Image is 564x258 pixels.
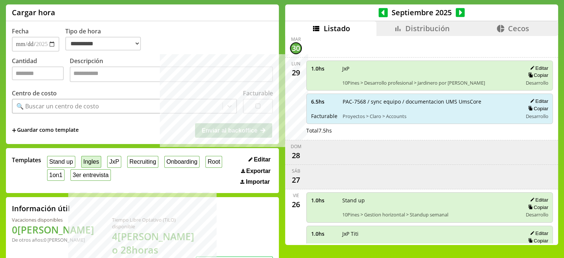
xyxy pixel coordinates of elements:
[292,168,300,174] div: sáb
[12,203,70,213] h2: Información útil
[127,156,158,167] button: Recruiting
[508,23,529,33] span: Cecos
[342,79,517,86] span: 10Pines > Desarrollo profesional > Jardinero por [PERSON_NAME]
[526,72,548,78] button: Copiar
[526,204,548,210] button: Copiar
[311,197,337,204] span: 1.0 hs
[291,36,301,42] div: mar
[12,216,94,223] div: Vacaciones disponibles
[290,174,302,186] div: 27
[12,27,29,35] label: Fecha
[342,230,517,237] span: JxP Titi
[311,230,337,237] span: 1.0 hs
[65,27,147,52] label: Tipo de hora
[311,112,337,120] span: Facturable
[525,79,548,86] span: Desarrollo
[388,7,456,17] span: Septiembre 2025
[343,113,517,120] span: Proyectos > Claro > Accounts
[70,169,111,181] button: 3er entrevista
[12,223,94,236] h1: 0 [PERSON_NAME]
[47,156,75,167] button: Stand up
[107,156,121,167] button: JxP
[525,211,548,218] span: Desarrollo
[246,156,273,163] button: Editar
[12,236,94,243] div: De otros años: 0 [PERSON_NAME]
[164,156,199,167] button: Onboarding
[12,89,57,97] label: Centro de costo
[112,230,196,257] h1: 4 [PERSON_NAME] o 28 horas
[285,36,558,244] div: scrollable content
[81,156,101,167] button: Ingles
[528,197,548,203] button: Editar
[528,230,548,236] button: Editar
[290,67,302,79] div: 29
[70,57,273,84] label: Descripción
[243,89,273,97] label: Facturable
[65,37,141,50] select: Tipo de hora
[342,197,517,204] span: Stand up
[291,143,301,150] div: dom
[525,113,548,120] span: Desarrollo
[12,126,16,134] span: +
[112,216,196,230] div: Tiempo Libre Optativo (TiLO) disponible
[291,61,300,67] div: lun
[526,238,548,244] button: Copiar
[323,23,350,33] span: Listado
[290,42,302,54] div: 30
[311,65,337,72] span: 1.0 hs
[254,156,270,163] span: Editar
[290,199,302,210] div: 26
[47,169,65,181] button: 1on1
[293,192,299,199] div: vie
[342,211,517,218] span: 10Pines > Gestion horizontal > Standup semanal
[528,65,548,71] button: Editar
[290,150,302,161] div: 28
[16,102,99,110] div: 🔍 Buscar un centro de costo
[12,126,79,134] span: +Guardar como template
[526,105,548,112] button: Copiar
[528,98,548,104] button: Editar
[342,65,517,72] span: JxP
[12,7,55,17] h1: Cargar hora
[246,168,271,174] span: Exportar
[343,98,517,105] span: PAC-7568 / sync equipo / documentacion UMS UmsCore
[70,66,273,82] textarea: Descripción
[12,66,64,80] input: Cantidad
[306,127,553,134] div: Total 7.5 hs
[12,156,41,164] span: Templates
[311,98,337,105] span: 6.5 hs
[205,156,222,167] button: Root
[239,167,273,175] button: Exportar
[12,57,70,84] label: Cantidad
[246,179,270,185] span: Importar
[405,23,450,33] span: Distribución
